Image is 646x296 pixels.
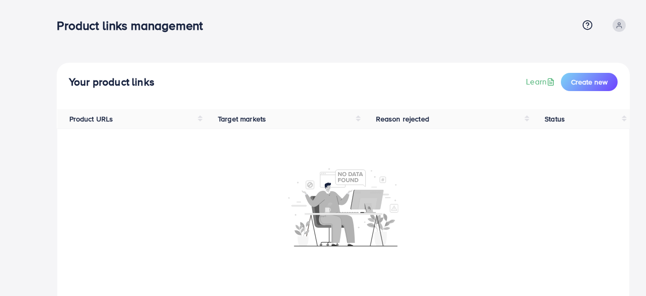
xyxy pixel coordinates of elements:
[571,77,607,87] span: Create new
[69,76,155,89] h4: Your product links
[561,73,618,91] button: Create new
[526,76,557,88] a: Learn
[69,114,113,124] span: Product URLs
[288,167,399,246] img: No account
[545,114,565,124] span: Status
[218,114,266,124] span: Target markets
[57,18,211,33] h3: Product links management
[376,114,429,124] span: Reason rejected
